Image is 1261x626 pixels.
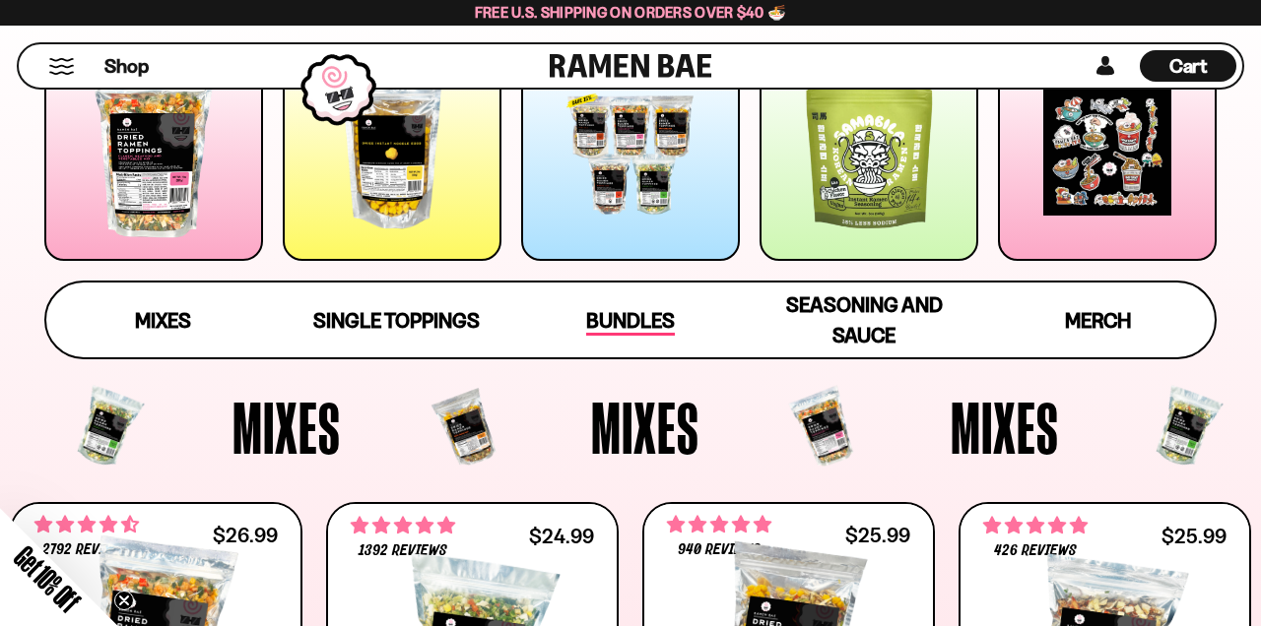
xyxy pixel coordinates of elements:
span: 4.76 stars [983,513,1088,538]
span: 1392 reviews [359,543,447,559]
span: Mixes [232,391,341,464]
div: $25.99 [845,526,910,544]
span: Bundles [586,308,675,336]
a: Cart [1140,44,1236,88]
span: 426 reviews [994,543,1077,559]
span: 4.75 stars [667,512,771,537]
span: Shop [104,53,149,80]
a: Bundles [513,282,747,357]
div: $24.99 [529,527,594,545]
span: Mixes [591,391,699,464]
button: Close teaser [114,591,134,610]
a: Seasoning and Sauce [748,282,981,357]
span: Merch [1065,308,1131,333]
a: Mixes [46,282,280,357]
span: Get 10% Off [9,540,86,617]
span: Mixes [135,308,191,333]
span: Mixes [951,391,1059,464]
span: Cart [1169,54,1208,78]
span: Single Toppings [313,308,480,333]
span: 4.76 stars [351,513,455,538]
button: Mobile Menu Trigger [48,58,75,75]
a: Single Toppings [280,282,513,357]
a: Merch [981,282,1215,357]
div: $25.99 [1161,527,1227,545]
span: Seasoning and Sauce [786,292,943,347]
div: $26.99 [213,526,278,544]
span: Free U.S. Shipping on Orders over $40 🍜 [475,3,787,22]
a: Shop [104,50,149,82]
